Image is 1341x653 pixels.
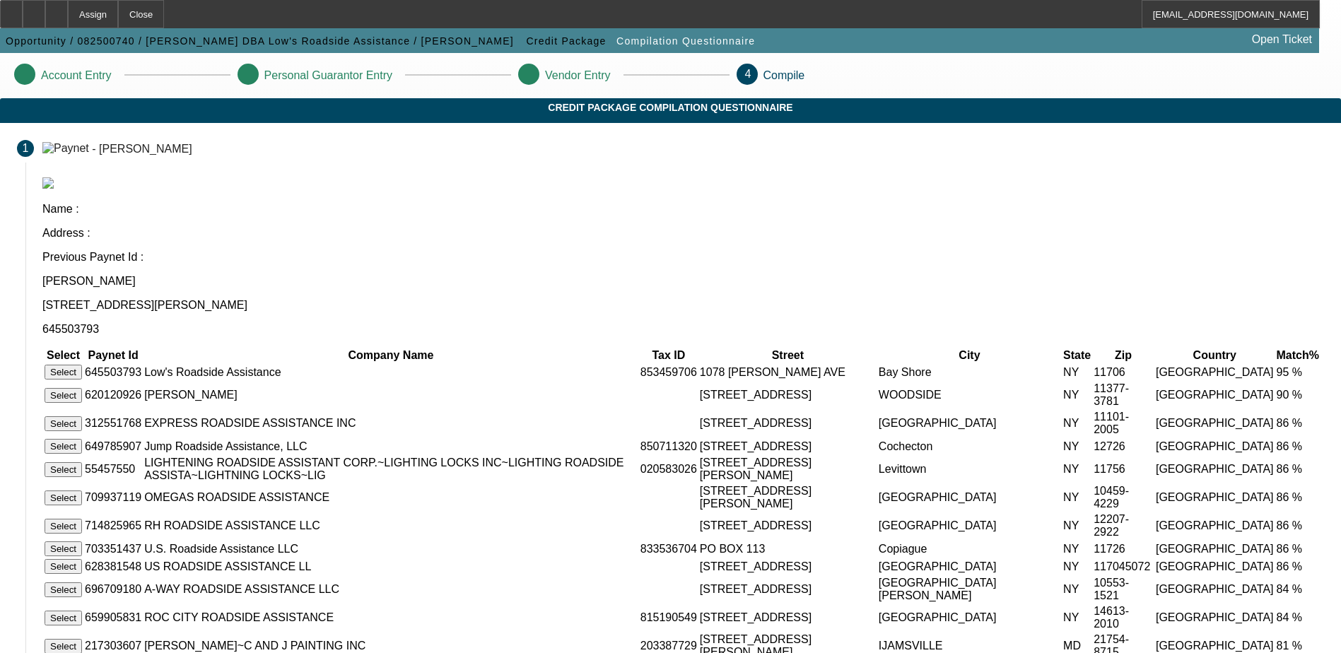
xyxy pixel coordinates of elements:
p: Vendor Entry [545,69,611,82]
td: NY [1062,484,1091,511]
p: Personal Guarantor Entry [264,69,392,82]
td: [STREET_ADDRESS] [699,512,877,539]
td: 833536704 [640,541,698,557]
td: OMEGAS ROADSIDE ASSISTANCE [144,484,638,511]
td: [STREET_ADDRESS] [699,382,877,408]
th: Paynet Id [84,348,142,363]
td: [GEOGRAPHIC_DATA] [878,484,1061,511]
td: [STREET_ADDRESS] [699,604,877,631]
p: [STREET_ADDRESS][PERSON_NAME] [42,299,1324,312]
td: Low's Roadside Assistance [144,364,638,380]
td: EXPRESS ROADSIDE ASSISTANCE INC [144,410,638,437]
td: 10553-1521 [1093,576,1154,603]
td: 11377-3781 [1093,382,1154,408]
span: Compilation Questionnaire [616,35,755,47]
button: Select [45,490,82,505]
div: - [PERSON_NAME] [92,142,192,154]
td: [GEOGRAPHIC_DATA] [878,410,1061,437]
td: 11726 [1093,541,1154,557]
td: 95 % [1276,364,1320,380]
p: Previous Paynet Id : [42,251,1324,264]
td: 11706 [1093,364,1154,380]
td: [GEOGRAPHIC_DATA] [1155,382,1275,408]
td: 709937119 [84,484,142,511]
td: [STREET_ADDRESS][PERSON_NAME] [699,484,877,511]
button: Select [45,416,82,431]
button: Select [45,462,82,477]
button: Select [45,365,82,380]
td: NY [1062,382,1091,408]
td: 11756 [1093,456,1154,483]
td: Cochecton [878,438,1061,454]
th: State [1062,348,1091,363]
th: Select [44,348,83,363]
th: Zip [1093,348,1154,363]
td: 649785907 [84,438,142,454]
span: Credit Package [526,35,606,47]
p: Account Entry [41,69,112,82]
td: NY [1062,456,1091,483]
p: Name : [42,203,1324,216]
td: Jump Roadside Assistance, LLC [144,438,638,454]
td: 14613-2010 [1093,604,1154,631]
td: U.S. Roadside Assistance LLC [144,541,638,557]
td: [GEOGRAPHIC_DATA] [1155,438,1275,454]
td: [STREET_ADDRESS] [699,438,877,454]
td: [GEOGRAPHIC_DATA][PERSON_NAME] [878,576,1061,603]
td: [GEOGRAPHIC_DATA] [1155,558,1275,575]
th: Country [1155,348,1275,363]
td: 86 % [1276,541,1320,557]
button: Select [45,439,82,454]
td: 020583026 [640,456,698,483]
td: ROC CITY ROADSIDE ASSISTANCE [144,604,638,631]
th: Company Name [144,348,638,363]
td: 815190549 [640,604,698,631]
td: NY [1062,512,1091,539]
td: [GEOGRAPHIC_DATA] [1155,364,1275,380]
td: 1078 [PERSON_NAME] AVE [699,364,877,380]
span: 1 [23,142,29,155]
td: 312551768 [84,410,142,437]
img: Paynet [42,142,89,155]
td: 12726 [1093,438,1154,454]
button: Select [45,559,82,574]
td: 86 % [1276,512,1320,539]
td: PO BOX 113 [699,541,877,557]
td: [GEOGRAPHIC_DATA] [878,512,1061,539]
th: Street [699,348,877,363]
p: Address : [42,227,1324,240]
td: [STREET_ADDRESS] [699,576,877,603]
td: [GEOGRAPHIC_DATA] [1155,541,1275,557]
button: Select [45,541,82,556]
td: NY [1062,438,1091,454]
td: 90 % [1276,382,1320,408]
button: Select [45,519,82,534]
td: [GEOGRAPHIC_DATA] [1155,512,1275,539]
td: US ROADSIDE ASSISTANCE LL [144,558,638,575]
td: [STREET_ADDRESS] [699,558,877,575]
td: [GEOGRAPHIC_DATA] [878,604,1061,631]
p: Compile [763,69,805,82]
td: 86 % [1276,558,1320,575]
th: City [878,348,1061,363]
td: 86 % [1276,410,1320,437]
button: Select [45,611,82,625]
td: 659905831 [84,604,142,631]
td: 11101-2005 [1093,410,1154,437]
td: 86 % [1276,438,1320,454]
span: Credit Package Compilation Questionnaire [11,102,1330,113]
td: [GEOGRAPHIC_DATA] [878,558,1061,575]
td: [GEOGRAPHIC_DATA] [1155,410,1275,437]
td: 117045072 [1093,558,1154,575]
td: NY [1062,604,1091,631]
td: 84 % [1276,576,1320,603]
th: Tax ID [640,348,698,363]
td: A-WAY ROADSIDE ASSISTANCE LLC [144,576,638,603]
td: LIGHTENING ROADSIDE ASSISTANT CORP.~LIGHTING LOCKS INC~LIGHTING ROADSIDE ASSISTA~LIGHTNING LOCKS~LIG [144,456,638,483]
span: 4 [745,68,751,80]
td: [GEOGRAPHIC_DATA] [1155,484,1275,511]
td: 55457550 [84,456,142,483]
td: NY [1062,410,1091,437]
td: 12207-2922 [1093,512,1154,539]
td: Copiague [878,541,1061,557]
